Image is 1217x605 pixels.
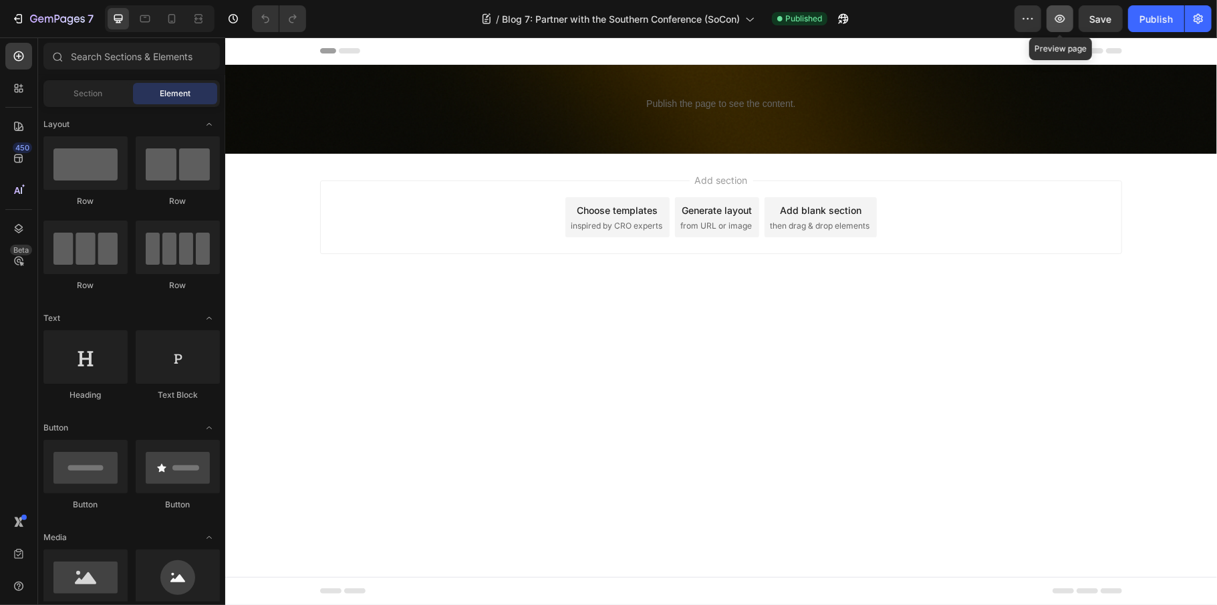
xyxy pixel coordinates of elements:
div: Button [43,499,128,511]
span: Media [43,531,67,543]
span: then drag & drop elements [545,183,644,195]
div: Button [136,499,220,511]
button: 7 [5,5,100,32]
div: Generate layout [457,166,527,180]
span: from URL or image [455,183,527,195]
span: Text [43,312,60,324]
div: Row [43,195,128,207]
div: Add blank section [555,166,636,180]
span: Toggle open [198,114,220,135]
span: Layout [43,118,70,130]
span: Toggle open [198,527,220,548]
div: Row [136,195,220,207]
button: Save [1079,5,1123,32]
div: Row [136,279,220,291]
span: Save [1090,13,1112,25]
span: Element [160,88,190,100]
span: Add section [464,136,528,150]
span: Button [43,422,68,434]
span: Toggle open [198,308,220,329]
div: Publish [1139,12,1173,26]
div: 450 [13,142,32,153]
span: Published [785,13,822,25]
span: / [496,12,499,26]
div: Heading [43,389,128,401]
div: Row [43,279,128,291]
span: inspired by CRO experts [346,183,437,195]
iframe: Design area [225,37,1217,605]
div: Beta [10,245,32,255]
div: Choose templates [352,166,433,180]
span: Toggle open [198,417,220,439]
button: Publish [1128,5,1184,32]
div: Undo/Redo [252,5,306,32]
div: Text Block [136,389,220,401]
span: Section [74,88,103,100]
p: 7 [88,11,94,27]
input: Search Sections & Elements [43,43,220,70]
span: Blog 7: Partner with the Southern Conference (SoCon) [502,12,740,26]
